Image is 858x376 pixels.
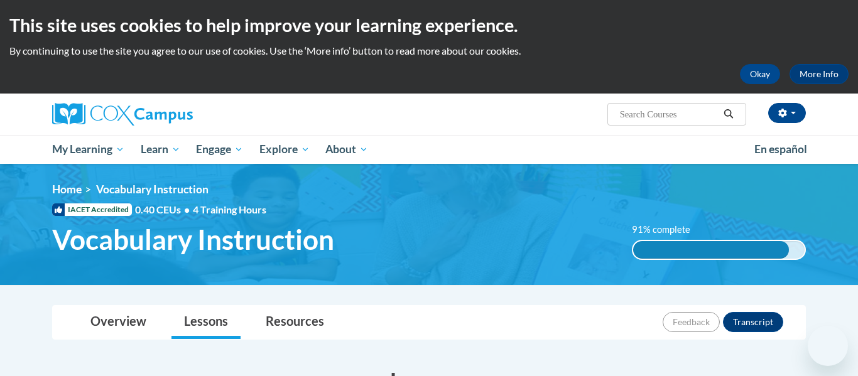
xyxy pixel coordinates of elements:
[619,107,719,122] input: Search Courses
[193,203,266,215] span: 4 Training Hours
[754,142,807,156] span: En español
[196,142,243,157] span: Engage
[632,223,704,237] label: 91% complete
[633,241,790,259] div: 91% complete
[135,203,193,217] span: 0.40 CEUs
[723,312,783,332] button: Transcript
[96,183,209,196] span: Vocabulary Instruction
[44,135,133,164] a: My Learning
[259,142,310,157] span: Explore
[52,103,193,126] img: Cox Campus
[9,13,849,38] h2: This site uses cookies to help improve your learning experience.
[746,136,815,163] a: En español
[141,142,180,157] span: Learn
[52,203,132,216] span: IACET Accredited
[740,64,780,84] button: Okay
[52,223,334,256] span: Vocabulary Instruction
[52,142,124,157] span: My Learning
[325,142,368,157] span: About
[184,203,190,215] span: •
[663,312,720,332] button: Feedback
[318,135,377,164] a: About
[253,306,337,339] a: Resources
[188,135,251,164] a: Engage
[78,306,159,339] a: Overview
[808,326,848,366] iframe: Button to launch messaging window
[719,107,738,122] button: Search
[790,64,849,84] a: More Info
[171,306,241,339] a: Lessons
[52,183,82,196] a: Home
[133,135,188,164] a: Learn
[251,135,318,164] a: Explore
[9,44,849,58] p: By continuing to use the site you agree to our use of cookies. Use the ‘More info’ button to read...
[768,103,806,123] button: Account Settings
[52,103,291,126] a: Cox Campus
[33,135,825,164] div: Main menu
